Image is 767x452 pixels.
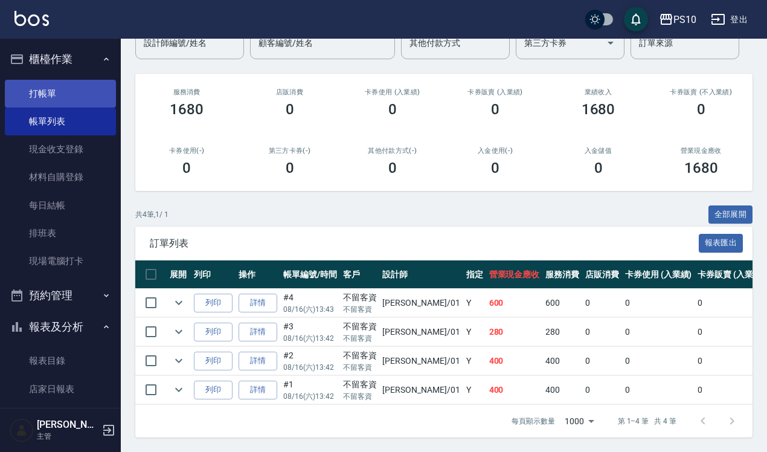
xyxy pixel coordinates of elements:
h3: 0 [182,160,191,176]
p: 08/16 (六) 13:42 [283,391,337,402]
td: Y [463,347,486,375]
th: 展開 [167,260,191,289]
th: 客戶 [340,260,380,289]
th: 卡券使用 (入業績) [622,260,695,289]
img: Person [10,418,34,442]
td: 0 [622,347,695,375]
p: 每頁顯示數量 [512,416,555,427]
button: expand row [170,294,188,312]
a: 詳情 [239,352,277,370]
h3: 0 [594,160,603,176]
h3: 0 [388,160,397,176]
button: 櫃檯作業 [5,44,116,75]
h3: 0 [286,160,294,176]
p: 第 1–4 筆 共 4 筆 [618,416,676,427]
td: #1 [280,376,340,404]
p: 不留客資 [343,362,377,373]
td: [PERSON_NAME] /01 [379,347,463,375]
td: 400 [486,376,543,404]
h3: 0 [388,101,397,118]
h5: [PERSON_NAME] [37,419,98,431]
a: 每日結帳 [5,192,116,219]
a: 現金收支登錄 [5,135,116,163]
th: 營業現金應收 [486,260,543,289]
h3: 0 [491,101,499,118]
td: 0 [582,318,622,346]
td: 0 [622,376,695,404]
th: 操作 [236,260,280,289]
p: 共 4 筆, 1 / 1 [135,209,168,220]
a: 詳情 [239,323,277,341]
a: 詳情 [239,294,277,312]
th: 設計師 [379,260,463,289]
h2: 卡券販賣 (不入業績) [664,88,738,96]
button: 全部展開 [708,205,753,224]
h3: 0 [697,101,705,118]
div: PS10 [673,12,696,27]
a: 現場電腦打卡 [5,247,116,275]
a: 帳單列表 [5,108,116,135]
td: [PERSON_NAME] /01 [379,376,463,404]
td: 0 [582,376,622,404]
h2: 店販消費 [252,88,326,96]
h2: 入金使用(-) [458,147,532,155]
div: 1000 [560,405,599,437]
td: [PERSON_NAME] /01 [379,289,463,317]
td: 600 [486,289,543,317]
td: #2 [280,347,340,375]
a: 店家日報表 [5,375,116,403]
h2: 其他付款方式(-) [356,147,429,155]
button: expand row [170,352,188,370]
p: 主管 [37,431,98,442]
span: 訂單列表 [150,237,699,250]
button: 登出 [706,8,753,31]
td: 400 [542,347,582,375]
td: 0 [622,318,695,346]
button: Open [601,33,620,53]
td: 0 [622,289,695,317]
td: 400 [486,347,543,375]
button: expand row [170,323,188,341]
button: save [624,7,648,31]
button: PS10 [654,7,701,32]
a: 打帳單 [5,80,116,108]
h2: 營業現金應收 [664,147,738,155]
button: 報表及分析 [5,311,116,343]
td: #3 [280,318,340,346]
button: 列印 [194,352,233,370]
div: 不留客資 [343,320,377,333]
p: 08/16 (六) 13:42 [283,333,337,344]
td: Y [463,376,486,404]
td: #4 [280,289,340,317]
th: 指定 [463,260,486,289]
th: 帳單編號/時間 [280,260,340,289]
h3: 0 [491,160,499,176]
td: 0 [582,347,622,375]
button: 列印 [194,294,233,312]
td: 0 [582,289,622,317]
a: 排班表 [5,219,116,247]
div: 不留客資 [343,291,377,304]
p: 不留客資 [343,333,377,344]
a: 材料自購登錄 [5,163,116,191]
td: 600 [542,289,582,317]
button: 預約管理 [5,280,116,311]
h2: 卡券使用 (入業績) [356,88,429,96]
h2: 第三方卡券(-) [252,147,326,155]
h2: 卡券販賣 (入業績) [458,88,532,96]
p: 不留客資 [343,391,377,402]
a: 報表匯出 [699,237,743,248]
td: 280 [542,318,582,346]
button: 列印 [194,323,233,341]
h3: 0 [286,101,294,118]
h3: 1680 [170,101,204,118]
th: 店販消費 [582,260,622,289]
td: 400 [542,376,582,404]
div: 不留客資 [343,349,377,362]
h3: 1680 [582,101,615,118]
td: Y [463,318,486,346]
a: 報表目錄 [5,347,116,375]
div: 不留客資 [343,378,377,391]
p: 不留客資 [343,304,377,315]
h3: 1680 [684,160,718,176]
